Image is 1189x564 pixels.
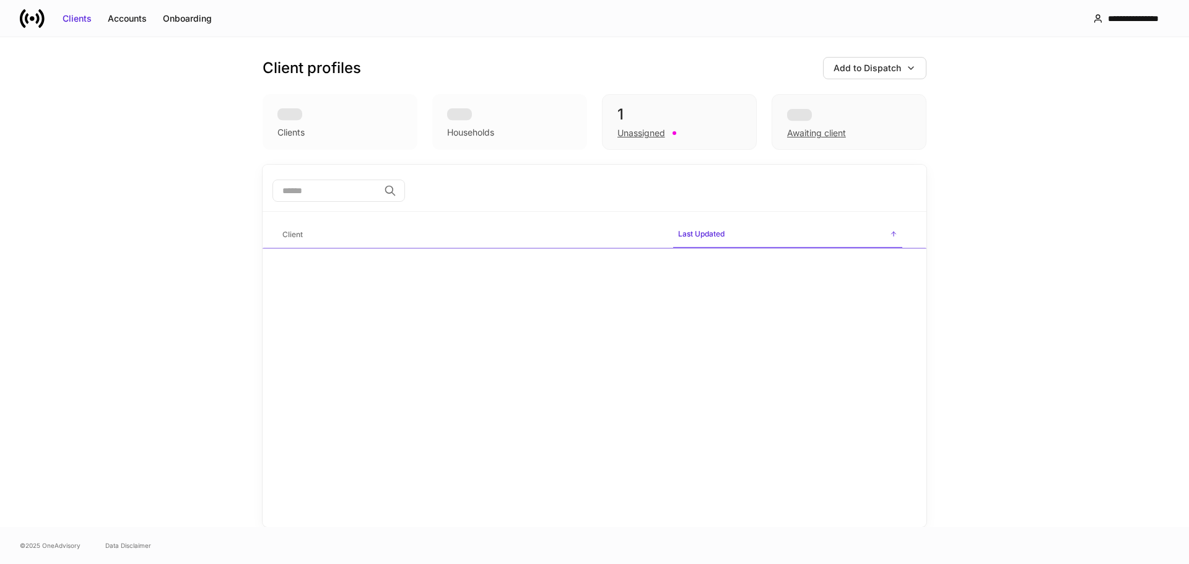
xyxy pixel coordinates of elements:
[678,228,725,240] h6: Last Updated
[282,228,303,240] h6: Client
[20,540,81,550] span: © 2025 OneAdvisory
[617,105,741,124] div: 1
[277,126,305,139] div: Clients
[787,127,846,139] div: Awaiting client
[673,222,902,248] span: Last Updated
[834,62,901,74] div: Add to Dispatch
[447,126,494,139] div: Households
[108,12,147,25] div: Accounts
[100,9,155,28] button: Accounts
[823,57,926,79] button: Add to Dispatch
[263,58,361,78] h3: Client profiles
[54,9,100,28] button: Clients
[277,222,663,248] span: Client
[155,9,220,28] button: Onboarding
[63,12,92,25] div: Clients
[602,94,757,150] div: 1Unassigned
[617,127,665,139] div: Unassigned
[772,94,926,150] div: Awaiting client
[105,540,151,550] a: Data Disclaimer
[163,12,212,25] div: Onboarding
